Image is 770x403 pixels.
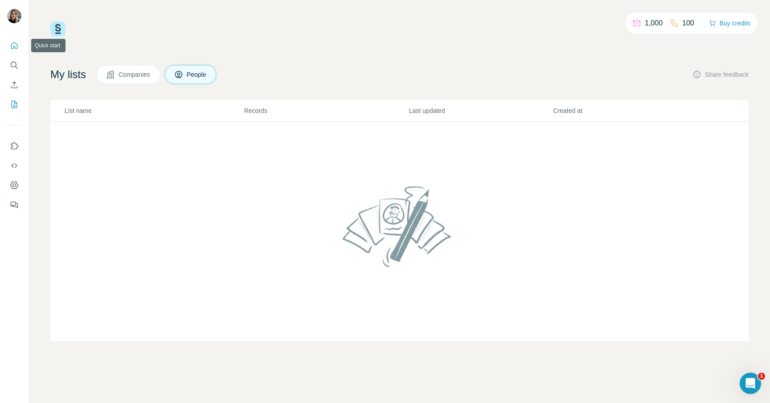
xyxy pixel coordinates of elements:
button: Buy credits [709,17,750,29]
button: Share feedback [692,70,749,79]
button: Use Surfe API [7,158,21,174]
span: People [187,70,207,79]
iframe: Intercom live chat [740,373,761,394]
span: 1 [758,373,765,380]
button: Search [7,57,21,73]
button: Use Surfe on LinkedIn [7,138,21,154]
button: Feedback [7,197,21,213]
img: Surfe Logo [50,21,66,37]
p: Records [244,106,408,115]
p: Last updated [409,106,553,115]
h4: My lists [50,67,86,82]
img: No lists found [339,179,460,274]
button: Dashboard [7,177,21,193]
button: Enrich CSV [7,77,21,93]
img: Avatar [7,9,21,23]
button: Quick start [7,37,21,54]
p: Created at [553,106,697,115]
p: 100 [682,18,694,29]
button: My lists [7,96,21,112]
p: 1,000 [645,18,663,29]
span: Companies [119,70,151,79]
p: List name [65,106,243,115]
